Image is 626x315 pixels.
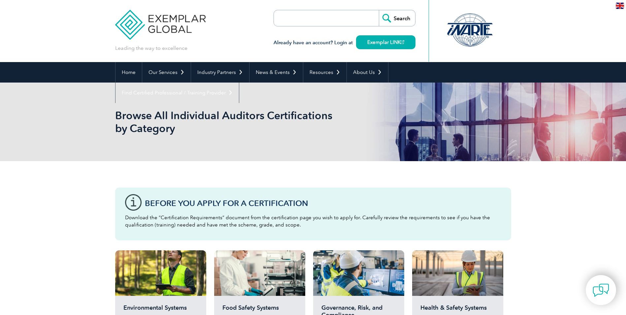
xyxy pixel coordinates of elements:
[115,83,239,103] a: Find Certified Professional / Training Provider
[356,35,415,49] a: Exemplar LINK
[616,3,624,9] img: en
[191,62,249,83] a: Industry Partners
[145,199,501,207] h3: Before You Apply For a Certification
[303,62,346,83] a: Resources
[115,109,369,135] h1: Browse All Individual Auditors Certifications by Category
[125,214,501,228] p: Download the “Certification Requirements” document from the certification page you wish to apply ...
[142,62,191,83] a: Our Services
[401,40,404,44] img: open_square.png
[249,62,303,83] a: News & Events
[115,45,187,52] p: Leading the way to excellence
[115,62,142,83] a: Home
[379,10,415,26] input: Search
[274,39,415,47] h3: Already have an account? Login at
[593,282,609,298] img: contact-chat.png
[347,62,388,83] a: About Us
